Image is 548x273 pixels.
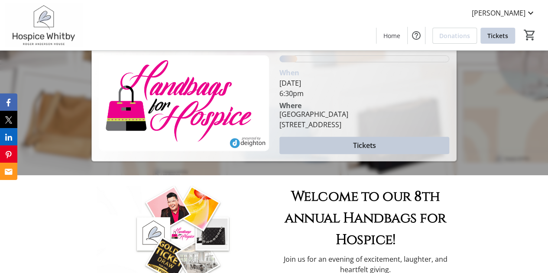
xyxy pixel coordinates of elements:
[279,78,450,99] div: [DATE] 6:30pm
[279,102,302,109] div: Where
[487,31,508,40] span: Tickets
[279,137,450,154] button: Tickets
[432,28,477,44] a: Donations
[279,109,348,119] div: [GEOGRAPHIC_DATA]
[285,187,446,249] span: Welcome to our 8th annual Handbags for Hospice!
[279,67,299,78] div: When
[465,6,543,20] button: [PERSON_NAME]
[408,27,425,44] button: Help
[279,119,348,130] div: [STREET_ADDRESS]
[376,28,407,44] a: Home
[99,55,269,151] img: Campaign CTA Media Photo
[522,27,538,43] button: Cart
[439,31,470,40] span: Donations
[383,31,400,40] span: Home
[353,140,376,151] span: Tickets
[480,28,515,44] a: Tickets
[472,8,525,18] span: [PERSON_NAME]
[5,3,82,47] img: Hospice Whitby's Logo
[279,55,450,62] div: 10.632% of fundraising goal reached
